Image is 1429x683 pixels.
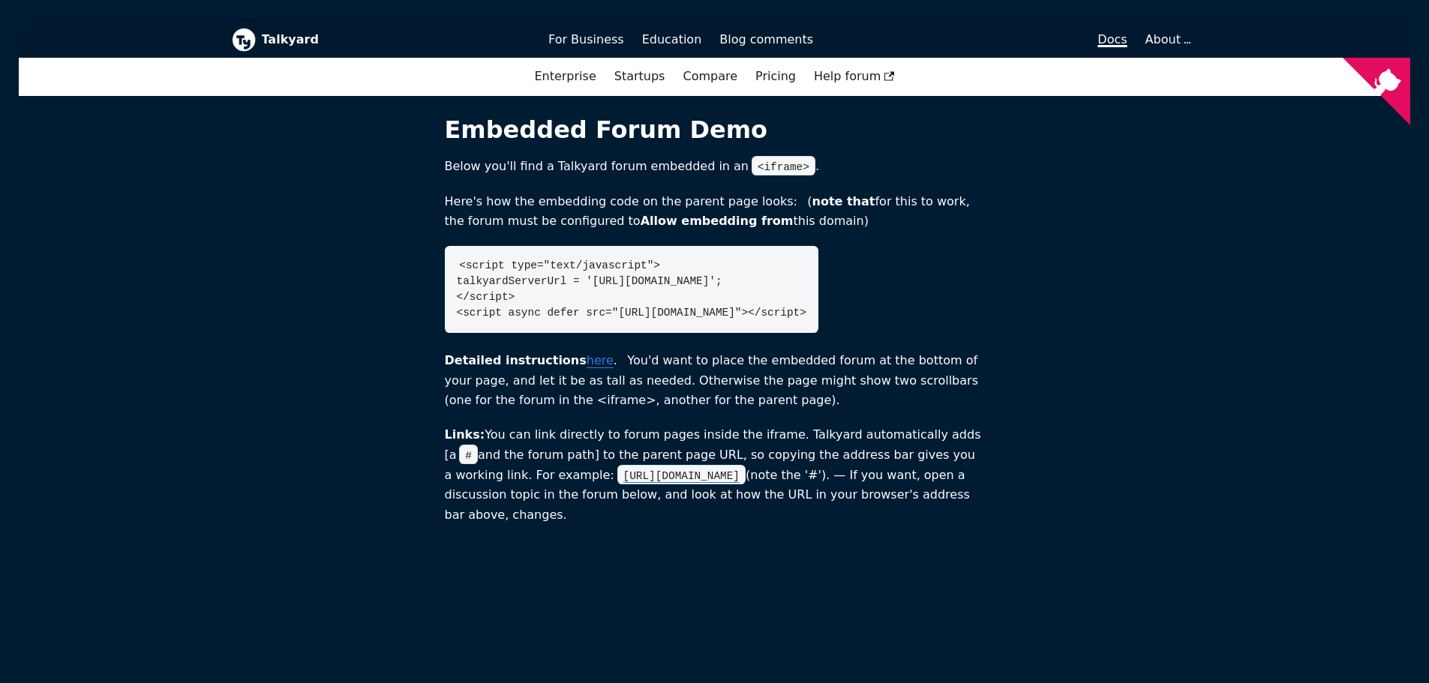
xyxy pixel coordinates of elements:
p: You can link directly to forum pages inside the iframe. Talkyard automatically adds [a and the fo... [445,425,985,525]
b: Links: [445,427,485,442]
a: Docs [822,27,1136,52]
span: Docs [1097,32,1127,46]
a: Help forum [805,64,904,89]
span: Education [642,32,702,46]
a: For Business [539,27,633,52]
code: <script type="text/javascript"> talkyardServerUrl = '[URL][DOMAIN_NAME]'; </script> <script async... [457,259,806,319]
p: . You'd want to place the embedded forum at the bottom of your page, and let it be as tall as nee... [445,351,985,410]
p: Below you'll find a Talkyard forum embedded in an . [445,157,985,177]
b: note that [812,194,875,208]
img: Talkyard logo [232,28,256,52]
b: Talkyard [262,30,528,49]
a: Talkyard logoTalkyard [232,28,528,52]
code: # [459,445,478,464]
span: For Business [548,32,624,46]
a: About [1145,32,1189,46]
b: Allow embedding from [641,214,794,228]
p: Here's how the embedding code on the parent page looks: ( for this to work, the forum must be con... [445,192,985,232]
a: Startups [605,64,674,89]
a: Education [633,27,711,52]
code: [URL][DOMAIN_NAME] [617,465,746,484]
a: Blog comments [710,27,822,52]
span: Blog comments [719,32,813,46]
h1: Embedded Forum Demo [445,115,985,145]
a: Pricing [746,64,805,89]
code: <iframe> [752,156,815,175]
b: Detailed instructions [445,353,587,367]
a: here [587,353,614,367]
a: Enterprise [525,64,605,89]
a: Compare [683,69,737,83]
span: Help forum [814,69,895,83]
a: [URL][DOMAIN_NAME] [614,468,746,482]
